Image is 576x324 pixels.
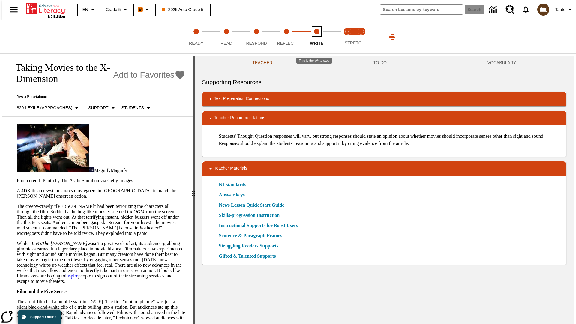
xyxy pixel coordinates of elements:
p: A 4DX theater system sprays moviegoers in [GEOGRAPHIC_DATA] to match the [PERSON_NAME] onscreen a... [17,188,185,199]
img: Magnify [89,167,94,172]
button: Scaffolds, Support [86,103,119,113]
text: 1 [347,30,349,33]
p: Photo credit: Photo by The Asahi Shimbun via Getty Images [17,178,185,183]
div: Teacher Materials [202,161,566,176]
p: Teacher Materials [214,165,247,172]
button: Respond step 3 of 5 [239,20,274,53]
a: Data Center [485,1,502,18]
button: Select Lexile, 820 Lexile (Approaches) [14,103,83,113]
a: Answer keys, Will open in new browser window or tab [219,191,245,199]
button: Support Offline [18,310,61,324]
input: search field [380,5,463,14]
span: STRETCH [345,40,364,45]
p: News: Entertainment [10,94,185,99]
h1: Taking Movies to the X-Dimension [10,62,110,84]
span: Ready [189,41,203,46]
button: Reflect step 4 of 5 [269,20,304,53]
span: Read [220,41,232,46]
button: Boost Class color is orange. Change class color [136,4,153,15]
p: 820 Lexile (Approaches) [17,105,72,111]
button: Print [383,31,402,42]
p: Teacher Recommendations [214,115,265,122]
div: This is the Write step [296,58,332,64]
button: Read step 2 of 5 [209,20,244,53]
div: Instructional Panel Tabs [202,56,566,70]
button: Ready step 1 of 5 [179,20,214,53]
span: EN [82,7,88,13]
button: Teacher [202,56,323,70]
div: Press Enter or Spacebar and then press right and left arrow keys to move the slider [193,56,195,324]
button: Select Student [119,103,154,113]
a: Sentence & Paragraph Frames, Will open in new browser window or tab [219,232,282,239]
button: Write step 5 of 5 [299,20,334,53]
div: Teacher Recommendations [202,111,566,125]
button: Select a new avatar [534,2,553,17]
span: NJ Edition [48,15,65,18]
span: B [139,6,142,13]
p: Support [88,105,108,111]
div: Home [26,2,65,18]
button: Profile/Settings [553,4,576,15]
button: Language: EN, Select a language [80,4,99,15]
button: Stretch Read step 1 of 2 [340,20,357,53]
p: The creepy-crawly "[PERSON_NAME]" had been terrorizing the characters all through the film. Sudde... [17,204,185,236]
strong: Film and the Five Senses [17,289,67,294]
span: Grade 5 [106,7,121,13]
a: Gifted & Talented Supports [219,253,280,260]
span: Support Offline [30,315,56,319]
button: Grade: Grade 5, Select a grade [103,4,131,15]
a: News Lesson Quick Start Guide, Will open in new browser window or tab [219,202,284,209]
p: Test Preparation Connections [214,95,269,103]
img: Panel in front of the seats sprays water mist to the happy audience at a 4DX-equipped theater. [17,124,89,172]
a: Struggling Readers Supports [219,242,282,250]
span: Write [310,41,323,46]
p: Students' Thought Question responses will vary, but strong responses should state an opinion abou... [219,133,562,147]
button: VOCABULARY [437,56,566,70]
h6: Supporting Resources [202,77,566,87]
span: Magnify [111,168,127,173]
span: 2025 Auto Grade 5 [162,7,204,13]
a: Instructional Supports for Boost Users, Will open in new browser window or tab [219,222,298,229]
a: NJ standards [219,181,250,188]
p: While 1959's wasn't a great work of art, its audience-grabbing gimmicks earned it a legendary pla... [17,241,185,284]
a: Notifications [518,2,534,17]
span: Magnify [94,168,111,173]
div: Test Preparation Connections [202,92,566,106]
div: activity [195,56,574,324]
button: TO-DO [323,56,437,70]
span: Respond [246,41,267,46]
img: avatar image [537,4,549,16]
button: Open side menu [5,1,22,19]
em: The [PERSON_NAME] [42,241,88,246]
a: Skills-progression Instruction, Will open in new browser window or tab [219,212,280,219]
em: this [139,225,145,230]
button: Add to Favorites - Taking Movies to the X-Dimension [113,70,185,80]
a: inspire [65,273,78,278]
span: Tauto [555,7,565,13]
span: Add to Favorites [113,70,175,80]
button: Stretch Respond step 2 of 2 [352,20,370,53]
em: LOOM [131,209,144,214]
text: 2 [360,30,361,33]
a: Resource Center, Will open in new tab [502,1,518,18]
div: reading [2,56,193,321]
p: Students [121,105,144,111]
span: Reflect [277,41,296,46]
